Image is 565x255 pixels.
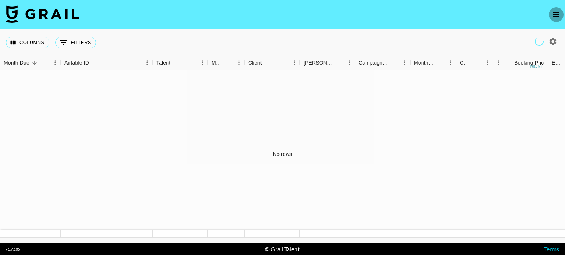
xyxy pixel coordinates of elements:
[6,247,20,252] div: v 1.7.105
[212,56,223,70] div: Manager
[344,57,355,68] button: Menu
[414,56,435,70] div: Month Due
[50,57,61,68] button: Menu
[4,56,29,70] div: Month Due
[389,58,399,68] button: Sort
[482,57,493,68] button: Menu
[248,56,262,70] div: Client
[208,56,245,70] div: Manager
[303,56,334,70] div: [PERSON_NAME]
[544,245,559,252] a: Terms
[262,58,272,68] button: Sort
[265,245,300,253] div: © Grail Talent
[456,56,493,70] div: Currency
[29,58,40,68] button: Sort
[472,58,482,68] button: Sort
[6,5,79,23] img: Grail Talent
[534,36,544,46] span: Refreshing users, talent, clients, campaigns, managers...
[399,57,410,68] button: Menu
[156,56,170,70] div: Talent
[504,58,514,68] button: Sort
[300,56,355,70] div: Booker
[334,58,344,68] button: Sort
[170,58,181,68] button: Sort
[493,57,504,68] button: Menu
[61,56,153,70] div: Airtable ID
[223,58,234,68] button: Sort
[445,57,456,68] button: Menu
[410,56,456,70] div: Month Due
[55,37,96,48] button: Show filters
[153,56,208,70] div: Talent
[64,56,89,70] div: Airtable ID
[359,56,389,70] div: Campaign (Type)
[289,57,300,68] button: Menu
[514,56,547,70] div: Booking Price
[552,56,562,70] div: Expenses: Remove Commission?
[142,57,153,68] button: Menu
[6,37,49,48] button: Select columns
[245,56,300,70] div: Client
[197,57,208,68] button: Menu
[530,64,547,69] div: money
[89,58,99,68] button: Sort
[234,57,245,68] button: Menu
[355,56,410,70] div: Campaign (Type)
[435,58,445,68] button: Sort
[460,56,472,70] div: Currency
[549,7,564,22] button: open drawer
